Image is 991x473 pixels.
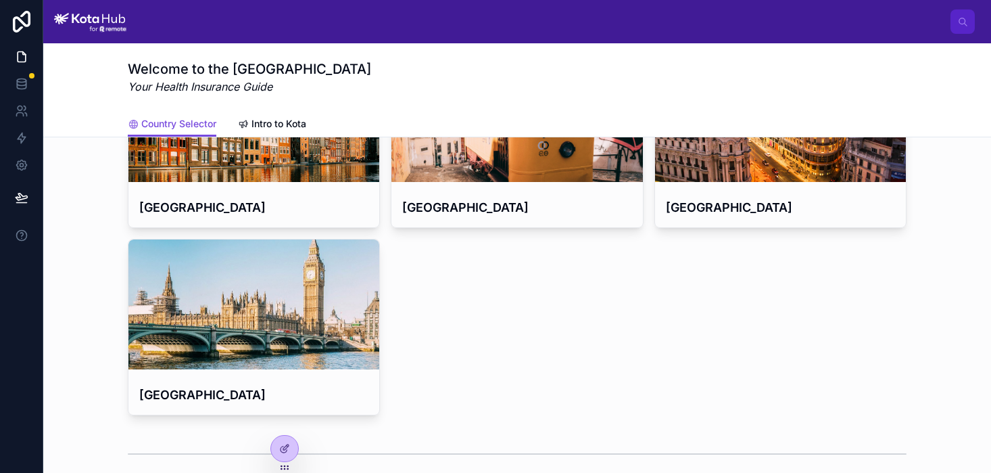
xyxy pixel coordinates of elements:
h4: [GEOGRAPHIC_DATA] [666,198,895,217]
img: App logo [54,11,126,32]
div: scrollable content [137,19,950,24]
em: Your Health Insurance Guide [128,78,371,95]
a: [GEOGRAPHIC_DATA] [654,51,907,228]
a: [GEOGRAPHIC_DATA] [128,51,380,228]
a: Intro to Kota [238,112,306,139]
a: [GEOGRAPHIC_DATA] [128,239,380,415]
h4: [GEOGRAPHIC_DATA] [139,198,368,217]
h4: [GEOGRAPHIC_DATA] [402,198,631,217]
div: london.jpg [128,240,379,369]
h4: [GEOGRAPHIC_DATA] [139,386,368,404]
h1: Welcome to the [GEOGRAPHIC_DATA] [128,60,371,78]
span: Intro to Kota [251,117,306,131]
span: Country Selector [141,117,216,131]
a: [GEOGRAPHIC_DATA] [391,51,643,228]
a: Country Selector [128,112,216,137]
